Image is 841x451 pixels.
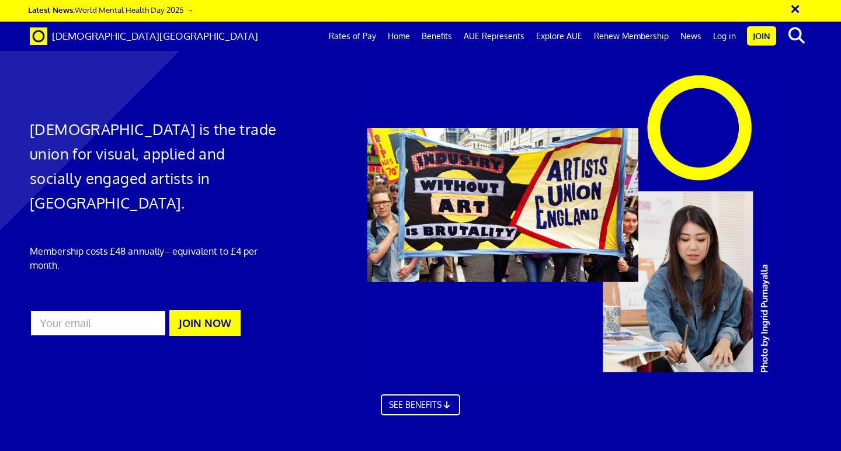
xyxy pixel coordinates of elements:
a: AUE Represents [458,22,530,51]
button: JOIN NOW [169,310,241,336]
input: Your email [30,310,166,336]
a: Explore AUE [530,22,588,51]
a: Renew Membership [588,22,675,51]
strong: Latest News: [28,5,75,15]
a: Benefits [416,22,458,51]
a: Log in [707,22,742,51]
a: Home [382,22,416,51]
a: Rates of Pay [323,22,382,51]
span: [DEMOGRAPHIC_DATA][GEOGRAPHIC_DATA] [52,30,258,42]
a: Join [747,26,776,46]
h1: [DEMOGRAPHIC_DATA] is the trade union for visual, applied and socially engaged artists in [GEOGRA... [30,117,279,215]
a: SEE BENEFITS [381,394,460,415]
a: Brand [DEMOGRAPHIC_DATA][GEOGRAPHIC_DATA] [21,22,267,51]
p: Membership costs £48 annually – equivalent to £4 per month. [30,244,279,272]
a: News [675,22,707,51]
a: Latest News:World Mental Health Day 2025 → [28,5,193,15]
button: search [779,23,814,48]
